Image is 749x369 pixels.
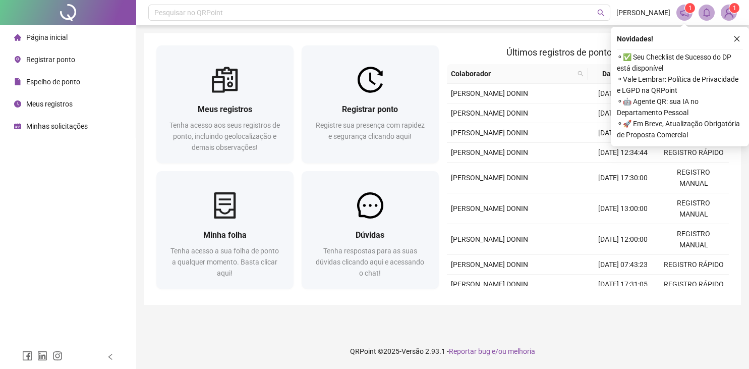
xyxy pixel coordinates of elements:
span: [PERSON_NAME] DONIN [451,129,528,137]
span: search [597,9,605,17]
span: Minhas solicitações [26,122,88,130]
span: Registrar ponto [342,104,398,114]
td: [DATE] 08:23:11 [588,103,658,123]
span: ⚬ Vale Lembrar: Política de Privacidade e LGPD na QRPoint [617,74,743,96]
span: search [575,66,586,81]
span: Tenha acesso aos seus registros de ponto, incluindo geolocalização e demais observações! [169,121,280,151]
span: 1 [733,5,736,12]
span: [PERSON_NAME] DONIN [451,260,528,269]
sup: 1 [685,3,695,13]
td: REGISTRO RÁPIDO [658,255,729,275]
td: REGISTRO RÁPIDO [658,143,729,163]
td: [DATE] 17:31:05 [588,275,658,294]
td: [DATE] 07:43:23 [588,255,658,275]
span: file [14,78,21,85]
span: close [733,35,740,42]
td: [DATE] 12:19:26 [588,84,658,103]
span: Meus registros [26,100,73,108]
span: ⚬ ✅ Seu Checklist de Sucesso do DP está disponível [617,51,743,74]
span: linkedin [37,351,47,361]
span: Tenha respostas para as suas dúvidas clicando aqui e acessando o chat! [316,247,424,277]
span: [PERSON_NAME] DONIN [451,204,528,213]
a: Meus registrosTenha acesso aos seus registros de ponto, incluindo geolocalização e demais observa... [156,45,294,163]
span: bell [702,8,711,17]
span: Meus registros [198,104,252,114]
span: 1 [688,5,692,12]
span: [PERSON_NAME] DONIN [451,174,528,182]
span: Versão [401,347,424,355]
sup: Atualize o seu contato no menu Meus Dados [729,3,739,13]
img: 79649 [721,5,736,20]
a: Registrar pontoRegistre sua presença com rapidez e segurança clicando aqui! [302,45,439,163]
span: notification [680,8,689,17]
span: clock-circle [14,100,21,108]
span: [PERSON_NAME] DONIN [451,89,528,97]
span: Registrar ponto [26,56,75,64]
span: Minha folha [203,230,247,240]
span: Data/Hora [592,68,646,79]
span: home [14,34,21,41]
td: [DATE] 12:34:44 [588,143,658,163]
span: search [578,71,584,77]
td: REGISTRO MANUAL [658,193,729,224]
td: [DATE] 13:00:00 [588,193,658,224]
span: Página inicial [26,33,68,41]
span: [PERSON_NAME] DONIN [451,148,528,156]
td: REGISTRO RÁPIDO [658,275,729,294]
span: [PERSON_NAME] DONIN [451,280,528,288]
a: Minha folhaTenha acesso a sua folha de ponto a qualquer momento. Basta clicar aqui! [156,171,294,289]
span: Tenha acesso a sua folha de ponto a qualquer momento. Basta clicar aqui! [170,247,279,277]
span: Espelho de ponto [26,78,80,86]
td: [DATE] 17:30:00 [588,163,658,193]
span: ⚬ 🚀 Em Breve, Atualização Obrigatória de Proposta Comercial [617,118,743,140]
span: Reportar bug e/ou melhoria [449,347,535,355]
span: Colaborador [451,68,574,79]
span: schedule [14,123,21,130]
td: REGISTRO MANUAL [658,224,729,255]
span: Novidades ! [617,33,653,44]
a: DúvidasTenha respostas para as suas dúvidas clicando aqui e acessando o chat! [302,171,439,289]
span: instagram [52,351,63,361]
span: left [107,353,114,360]
span: [PERSON_NAME] DONIN [451,235,528,243]
td: REGISTRO MANUAL [658,163,729,193]
span: [PERSON_NAME] [616,7,670,18]
td: [DATE] 13:18:48 [588,123,658,143]
span: ⚬ 🤖 Agente QR: sua IA no Departamento Pessoal [617,96,743,118]
span: facebook [22,351,32,361]
td: [DATE] 12:00:00 [588,224,658,255]
span: Registre sua presença com rapidez e segurança clicando aqui! [316,121,425,140]
th: Data/Hora [588,64,658,84]
footer: QRPoint © 2025 - 2.93.1 - [136,334,749,369]
span: Dúvidas [356,230,384,240]
span: Últimos registros de ponto sincronizados [506,47,669,58]
span: environment [14,56,21,63]
span: [PERSON_NAME] DONIN [451,109,528,117]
